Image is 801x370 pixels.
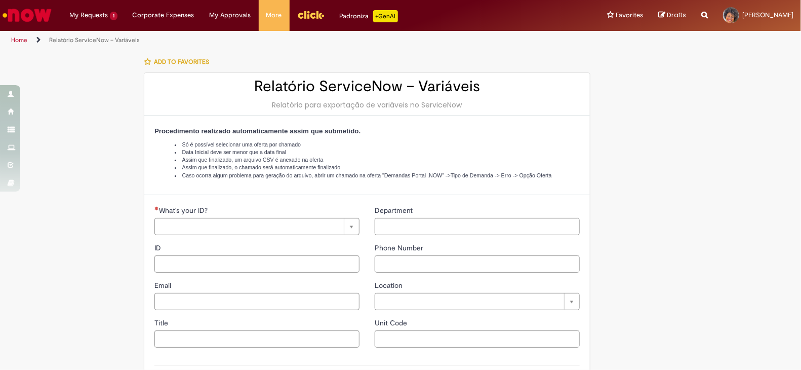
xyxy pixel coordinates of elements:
[175,149,580,156] li: Data Inicial deve ser menor que a data final
[375,218,580,235] input: Department
[742,11,793,19] span: [PERSON_NAME]
[154,281,173,290] span: Email
[154,206,159,210] span: Required
[375,206,415,215] span: Department
[375,293,580,310] a: Clear field Location
[175,141,580,149] li: Só é possível selecionar uma oferta por chamado
[297,7,325,22] img: click_logo_yellow_360x200.png
[154,127,361,135] strong: Procedimento realizado automaticamente assim que submetido.
[154,58,209,66] span: Add to favorites
[133,10,194,20] span: Corporate Expenses
[154,330,359,348] input: Title
[375,318,409,327] span: Unit Code
[175,172,580,179] li: Caso ocorra algum problema para geração do arquivo, abrir um chamado na oferta "Demandas Portal ....
[340,10,398,22] div: Padroniza
[375,255,580,273] input: Phone Number
[373,10,398,22] p: +GenAi
[154,100,580,110] div: Relatório para exportação de variáveis no ServiceNow
[69,10,108,20] span: My Requests
[210,10,251,20] span: My Approvals
[175,164,580,171] li: Assim que finalizado, o chamado será automaticamente finalizado
[375,243,425,252] span: Phone Number
[667,10,686,20] span: Drafts
[1,5,53,25] img: ServiceNow
[154,218,359,235] a: Clear field What's your ID?
[375,330,580,348] input: Unit Code
[616,10,643,20] span: Favorites
[175,156,580,164] li: Assim que finalizado, um arquivo CSV é anexado na oferta
[154,243,163,252] span: ID
[154,318,170,327] span: Title
[658,11,686,20] a: Drafts
[144,51,215,72] button: Add to favorites
[49,36,140,44] a: Relatório ServiceNow – Variáveis
[375,281,405,290] span: Location
[11,36,27,44] a: Home
[266,10,282,20] span: More
[159,206,210,215] span: Required - What's your ID?
[154,78,580,95] h2: Relatório ServiceNow – Variáveis
[8,31,527,50] ul: Page breadcrumbs
[110,12,117,20] span: 1
[154,293,359,310] input: Email
[154,255,359,273] input: ID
